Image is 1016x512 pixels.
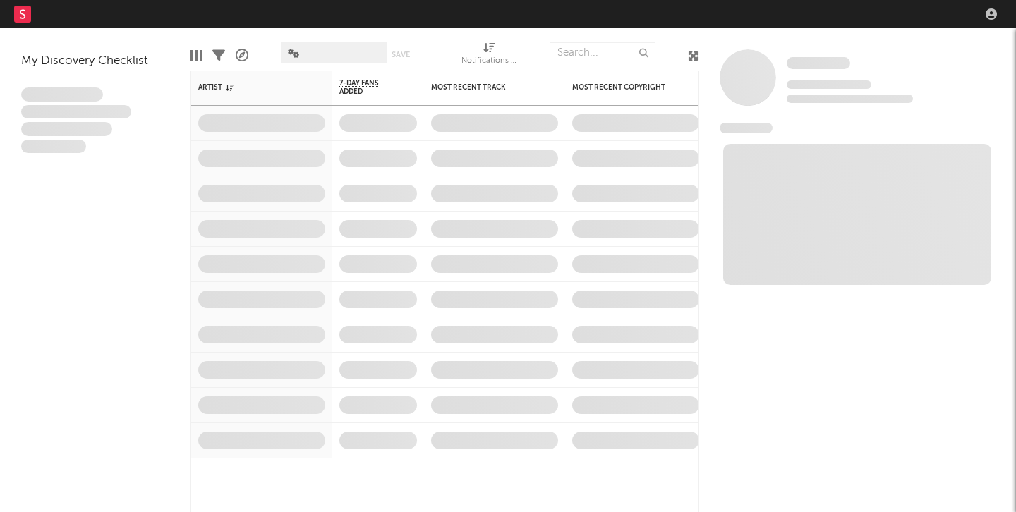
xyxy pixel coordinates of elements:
[572,83,678,92] div: Most Recent Copyright
[339,79,396,96] span: 7-Day Fans Added
[720,123,773,133] span: News Feed
[787,80,871,89] span: Tracking Since: [DATE]
[787,56,850,71] a: Some Artist
[190,35,202,76] div: Edit Columns
[21,140,86,154] span: Aliquam viverra
[550,42,655,63] input: Search...
[461,53,518,70] div: Notifications (Artist)
[461,35,518,76] div: Notifications (Artist)
[236,35,248,76] div: A&R Pipeline
[212,35,225,76] div: Filters
[21,53,169,70] div: My Discovery Checklist
[787,95,913,103] span: 0 fans last week
[431,83,537,92] div: Most Recent Track
[198,83,304,92] div: Artist
[787,57,850,69] span: Some Artist
[21,122,112,136] span: Praesent ac interdum
[21,87,103,102] span: Lorem ipsum dolor
[392,51,410,59] button: Save
[21,105,131,119] span: Integer aliquet in purus et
